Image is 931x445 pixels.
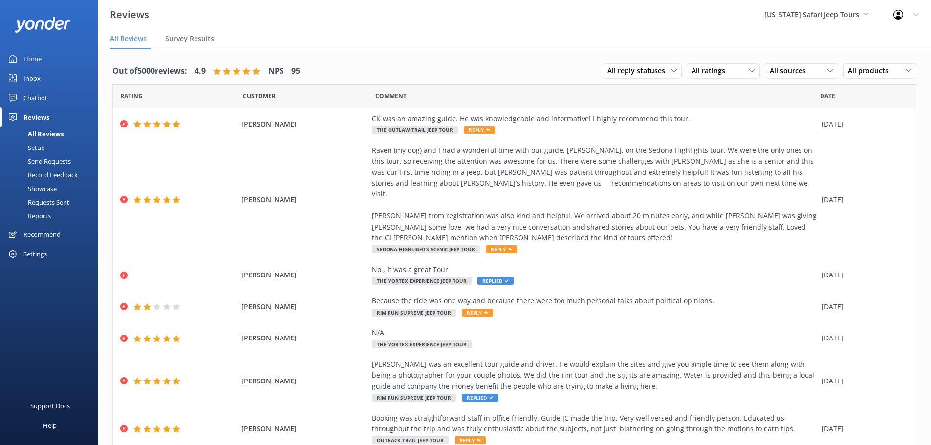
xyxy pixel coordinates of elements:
span: Rim Run Supreme Jeep Tour [372,309,456,317]
span: Rim Run Supreme Jeep Tour [372,394,456,402]
span: Survey Results [165,34,214,43]
div: [DATE] [822,376,904,386]
span: Reply [464,126,495,134]
h3: Reviews [110,7,149,22]
a: Reports [6,209,98,223]
span: [US_STATE] Safari Jeep Tours [764,10,859,19]
span: [PERSON_NAME] [241,424,368,434]
h4: Out of 5000 reviews: [112,65,187,78]
div: [PERSON_NAME] was an excellent tour guide and driver. He would explain the sites and give you amp... [372,359,817,392]
div: Settings [23,244,47,264]
div: Requests Sent [6,195,69,209]
div: [DATE] [822,333,904,343]
div: Help [43,416,57,435]
span: Date [243,91,276,101]
a: Showcase [6,182,98,195]
div: Support Docs [30,396,70,416]
div: [DATE] [822,424,904,434]
div: All Reviews [6,127,64,141]
span: All ratings [692,65,731,76]
a: Send Requests [6,154,98,168]
a: Setup [6,141,98,154]
div: Setup [6,141,45,154]
div: Recommend [23,225,61,244]
span: All Reviews [110,34,147,43]
div: Because the ride was one way and because there were too much personal talks about political opini... [372,296,817,306]
div: Reviews [23,107,49,127]
h4: 95 [291,65,300,78]
h4: 4.9 [195,65,206,78]
span: Reply [486,245,517,253]
span: The Vortex Experience Jeep Tour [372,340,472,348]
a: All Reviews [6,127,98,141]
span: Question [375,91,407,101]
div: Booking was straightforward staff in office friendly. Guide JC made the trip. Very well versed an... [372,413,817,435]
div: [DATE] [822,194,904,205]
span: Replied [462,394,498,402]
img: yonder-white-logo.png [15,17,71,33]
div: No , It was a great Tour [372,264,817,275]
div: N/A [372,327,817,338]
span: [PERSON_NAME] [241,270,368,280]
div: CK was an amazing guide. He was knowledgeable and informative! I highly recommend this tour. [372,113,817,124]
span: The Outlaw Trail Jeep Tour [372,126,458,134]
span: All products [848,65,894,76]
div: Showcase [6,182,57,195]
div: Inbox [23,68,41,88]
div: Send Requests [6,154,71,168]
div: [DATE] [822,301,904,312]
span: Sedona Highlights Scenic Jeep Tour [372,245,480,253]
div: [DATE] [822,119,904,129]
div: [DATE] [822,270,904,280]
span: Outback Trail Jeep Tour [372,436,449,444]
a: Record Feedback [6,168,98,182]
div: Raven (my dog) and I had a wonderful time with our guide, [PERSON_NAME], on the Sedona Highlights... [372,145,817,244]
div: Home [23,49,42,68]
span: Date [120,91,143,101]
span: All sources [770,65,812,76]
span: The Vortex Experience Jeep Tour [372,277,472,285]
a: Requests Sent [6,195,98,209]
span: Date [820,91,835,101]
div: Record Feedback [6,168,78,182]
span: [PERSON_NAME] [241,376,368,386]
div: Chatbot [23,88,47,107]
span: All reply statuses [607,65,671,76]
span: [PERSON_NAME] [241,194,368,205]
span: Replied [477,277,514,285]
span: Reply [462,309,493,317]
div: Reports [6,209,51,223]
span: Reply [455,436,486,444]
h4: NPS [268,65,284,78]
span: [PERSON_NAME] [241,333,368,343]
span: [PERSON_NAME] [241,301,368,312]
span: [PERSON_NAME] [241,119,368,129]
